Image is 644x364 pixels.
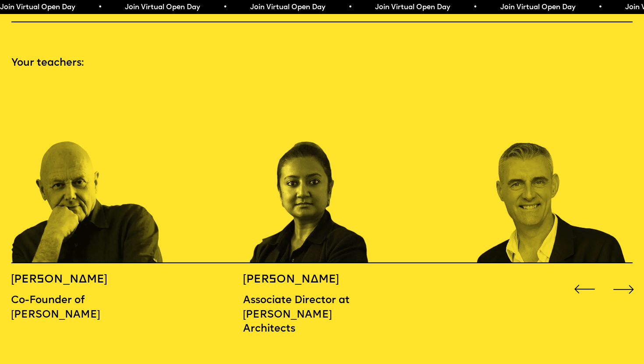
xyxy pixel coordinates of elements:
div: Next slide [611,276,637,302]
div: 3 / 16 [475,83,630,264]
span: • [223,4,226,11]
p: Associate Director at [PERSON_NAME] Architects [243,293,359,336]
p: Your teachers: [11,56,633,70]
div: 1 / 16 [11,83,166,264]
div: 2 / 16 [243,83,398,264]
h5: [PERSON_NAME] [243,273,359,287]
span: • [98,4,102,11]
p: Co-Founder of [PERSON_NAME] [11,293,127,322]
span: • [473,4,477,11]
span: • [598,4,602,11]
div: Previous slide [572,276,598,302]
h5: [PERSON_NAME] [11,273,127,287]
span: • [348,4,352,11]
